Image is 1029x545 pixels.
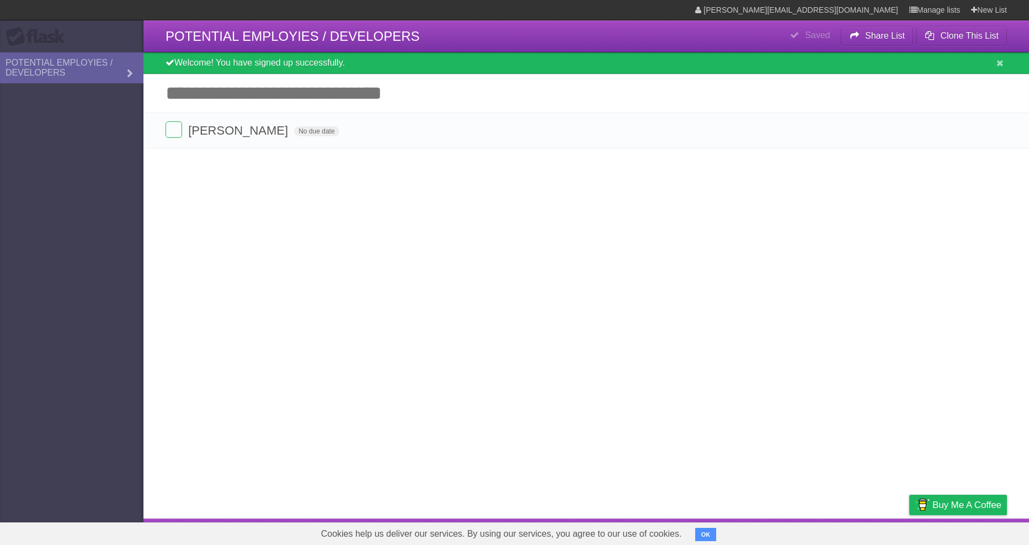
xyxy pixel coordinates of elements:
[857,521,882,542] a: Terms
[763,521,786,542] a: About
[166,29,420,44] span: POTENTIAL EMPLOYIES / DEVELOPERS
[799,521,844,542] a: Developers
[937,521,1007,542] a: Suggest a feature
[895,521,924,542] a: Privacy
[294,126,339,136] span: No due date
[166,121,182,138] label: Done
[310,523,693,545] span: Cookies help us deliver our services. By using our services, you agree to our use of cookies.
[909,495,1007,515] a: Buy me a coffee
[6,27,72,47] div: Flask
[695,528,717,541] button: OK
[805,30,830,40] b: Saved
[865,31,905,40] b: Share List
[916,26,1007,46] button: Clone This List
[143,52,1029,74] div: Welcome! You have signed up successfully.
[915,495,930,514] img: Buy me a coffee
[940,31,999,40] b: Clone This List
[188,124,291,137] span: [PERSON_NAME]
[932,495,1001,515] span: Buy me a coffee
[841,26,914,46] button: Share List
